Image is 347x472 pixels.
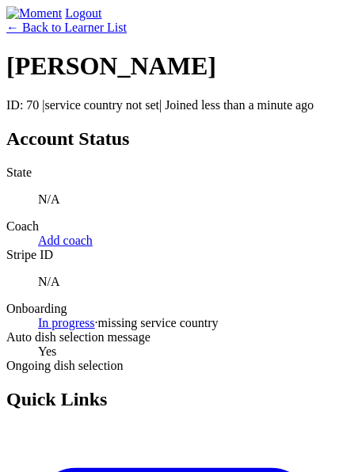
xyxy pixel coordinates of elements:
[6,359,341,373] dt: Ongoing dish selection
[6,389,341,410] h2: Quick Links
[6,51,341,81] h1: [PERSON_NAME]
[6,302,341,316] dt: Onboarding
[38,192,341,207] p: N/A
[6,248,341,262] dt: Stripe ID
[38,275,341,289] p: N/A
[6,166,341,180] dt: State
[6,98,341,112] p: ID: 70 | | Joined less than a minute ago
[95,316,98,329] span: ·
[38,234,93,247] a: Add coach
[38,316,95,329] a: In progress
[45,98,159,112] span: service country not set
[38,344,56,358] span: Yes
[6,21,127,34] a: ← Back to Learner List
[6,6,62,21] img: Moment
[98,316,219,329] span: missing service country
[6,128,341,150] h2: Account Status
[65,6,101,20] a: Logout
[6,330,341,344] dt: Auto dish selection message
[6,219,341,234] dt: Coach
